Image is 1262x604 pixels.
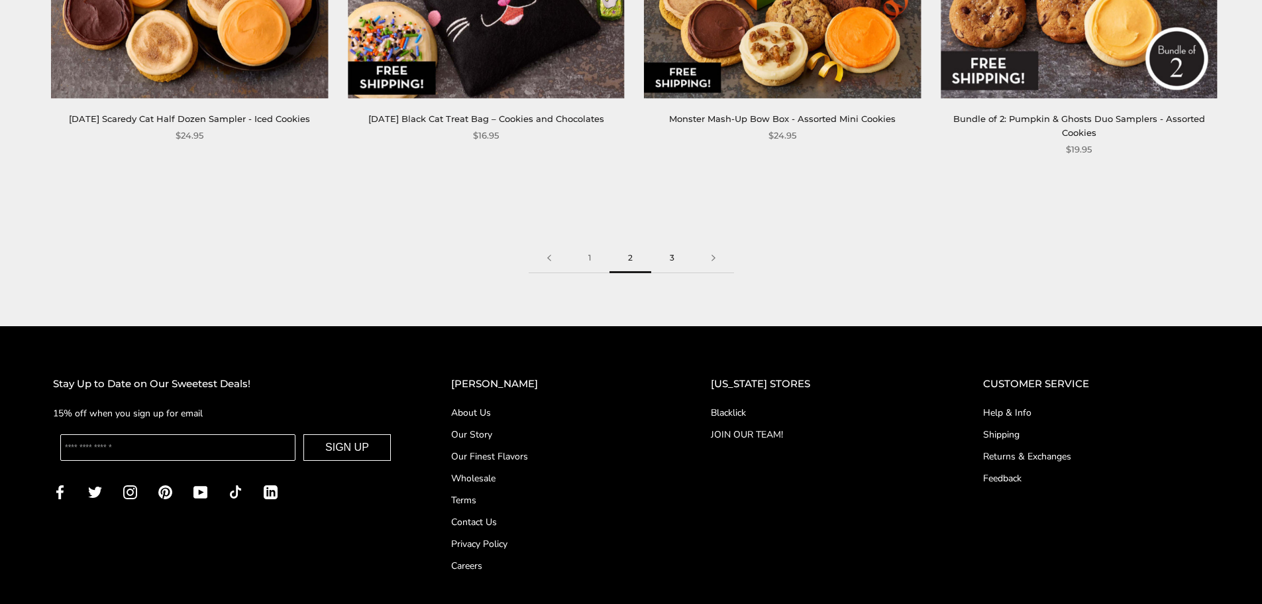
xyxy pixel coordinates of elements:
a: Feedback [983,471,1209,485]
iframe: Sign Up via Text for Offers [11,554,137,593]
span: $16.95 [473,129,499,143]
span: $19.95 [1066,143,1092,156]
a: Our Finest Flavors [451,450,658,463]
a: LinkedIn [264,484,278,499]
a: [DATE] Black Cat Treat Bag – Cookies and Chocolates [368,113,604,124]
a: Blacklick [711,406,930,420]
a: Bundle of 2: Pumpkin & Ghosts Duo Samplers - Assorted Cookies [953,113,1205,138]
a: 3 [651,243,693,273]
a: YouTube [193,484,207,499]
a: Next page [693,243,734,273]
input: Enter your email [60,434,295,461]
a: 1 [570,243,609,273]
span: $24.95 [176,129,203,143]
a: Contact Us [451,515,658,529]
button: SIGN UP [303,434,391,461]
p: 15% off when you sign up for email [53,406,398,421]
h2: Stay Up to Date on Our Sweetest Deals! [53,376,398,393]
a: Our Story [451,428,658,442]
a: Shipping [983,428,1209,442]
a: Careers [451,559,658,573]
h2: [PERSON_NAME] [451,376,658,393]
a: Previous page [529,243,570,273]
a: Privacy Policy [451,537,658,551]
span: $24.95 [768,129,796,143]
a: Facebook [53,484,67,499]
a: Instagram [123,484,137,499]
a: Monster Mash-Up Bow Box - Assorted Mini Cookies [669,113,896,124]
a: JOIN OUR TEAM! [711,428,930,442]
a: Pinterest [158,484,172,499]
a: About Us [451,406,658,420]
span: 2 [609,243,651,273]
a: [DATE] Scaredy Cat Half Dozen Sampler - Iced Cookies [69,113,310,124]
a: TikTok [229,484,242,499]
a: Help & Info [983,406,1209,420]
a: Terms [451,493,658,507]
a: Wholesale [451,471,658,485]
a: Returns & Exchanges [983,450,1209,463]
h2: [US_STATE] STORES [711,376,930,393]
h2: CUSTOMER SERVICE [983,376,1209,393]
a: Twitter [88,484,102,499]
